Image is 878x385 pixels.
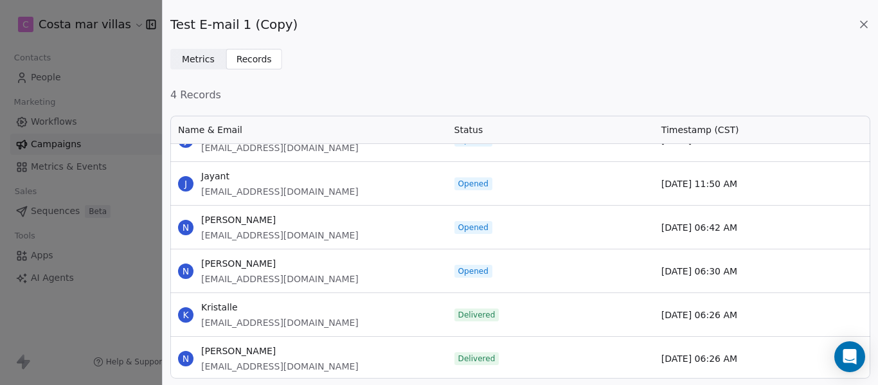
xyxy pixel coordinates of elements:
[170,87,870,103] span: 4 Records
[178,220,193,235] span: N
[661,265,737,278] span: [DATE] 06:30 AM
[458,310,496,320] span: Delivered
[201,360,359,373] span: [EMAIL_ADDRESS][DOMAIN_NAME]
[201,345,359,357] span: [PERSON_NAME]
[201,213,359,226] span: [PERSON_NAME]
[201,273,359,285] span: [EMAIL_ADDRESS][DOMAIN_NAME]
[201,229,359,242] span: [EMAIL_ADDRESS][DOMAIN_NAME]
[178,123,242,136] span: Name & Email
[182,53,215,66] span: Metrics
[661,309,737,321] span: [DATE] 06:26 AM
[458,354,496,364] span: Delivered
[170,144,870,380] div: grid
[201,257,359,270] span: [PERSON_NAME]
[661,352,737,365] span: [DATE] 06:26 AM
[661,221,737,234] span: [DATE] 06:42 AM
[178,264,193,279] span: N
[661,123,739,136] span: Timestamp (CST)
[178,176,193,192] span: J
[201,141,359,154] span: [EMAIL_ADDRESS][DOMAIN_NAME]
[201,301,359,314] span: Kristalle
[178,351,193,366] span: N
[458,179,488,189] span: Opened
[201,185,359,198] span: [EMAIL_ADDRESS][DOMAIN_NAME]
[178,307,193,323] span: K
[170,15,298,33] span: Test E-mail 1 (Copy)
[661,177,737,190] span: [DATE] 11:50 AM
[458,266,488,276] span: Opened
[458,222,488,233] span: Opened
[201,316,359,329] span: [EMAIL_ADDRESS][DOMAIN_NAME]
[201,170,359,183] span: Jayant
[834,341,865,372] div: Open Intercom Messenger
[454,123,483,136] span: Status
